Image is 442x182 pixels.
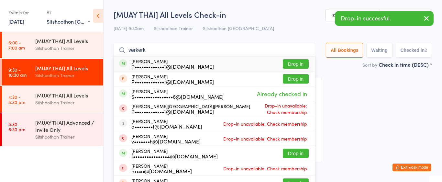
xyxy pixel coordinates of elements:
div: [PERSON_NAME] [131,148,218,159]
a: [DATE] [8,18,24,25]
time: 6:00 - 7:00 am [8,40,25,50]
div: [MUAY THAI] All Levels [35,64,98,72]
div: v•••••••h@[DOMAIN_NAME] [131,139,201,144]
button: Drop in [283,59,309,69]
span: Already checked in [255,88,309,99]
label: Sort by [362,62,377,68]
div: [PERSON_NAME] [131,74,214,84]
div: At [47,7,90,18]
div: [PERSON_NAME] [131,59,214,69]
div: S•••••••••••••••••6@[DOMAIN_NAME] [131,94,224,99]
div: Drop-in successful. [335,11,434,26]
div: h•••o@[DOMAIN_NAME] [131,168,192,174]
div: a••••••••t@[DOMAIN_NAME] [131,124,202,129]
time: 9:30 - 10:30 am [8,67,27,77]
div: [PERSON_NAME] [131,133,201,144]
div: Sitshoothon Trainer [35,99,98,106]
div: [PERSON_NAME] [131,89,224,99]
time: 4:30 - 5:30 pm [8,94,25,105]
a: 9:30 -10:30 am[MUAY THAI] All LevelsSitshoothon Trainer [2,59,103,85]
div: [MUAY THAI] All Levels [35,37,98,44]
div: Sitshoothon Trainer [35,72,98,79]
div: P•••••••••••••1@[DOMAIN_NAME] [131,64,214,69]
input: Search [114,43,315,58]
div: P•••••••••••••1@[DOMAIN_NAME] [131,109,250,114]
time: 5:30 - 6:30 pm [8,121,25,132]
div: Events for [8,7,40,18]
span: Sitshoothon [GEOGRAPHIC_DATA] [203,25,274,31]
span: Drop-in unavailable: Check membership [222,164,309,173]
a: 5:30 -6:30 pm[MUAY THAI] Advanced / Invite OnlySitshoothon Trainer [2,113,103,146]
a: 4:30 -5:30 pm[MUAY THAI] All LevelsSitshoothon Trainer [2,86,103,113]
div: 2 [425,48,427,53]
h2: [MUAY THAI] All Levels Check-in [114,9,432,20]
div: Sitshoothon Trainer [35,133,98,141]
button: Checked in2 [396,43,432,58]
div: Sitshoothon Trainer [35,44,98,52]
div: Check in time (DESC) [379,61,432,68]
div: [PERSON_NAME] [131,119,202,129]
button: Waiting [366,43,392,58]
div: [MUAY THAI] Advanced / Invite Only [35,119,98,133]
button: All Bookings [326,43,363,58]
button: Exit kiosk mode [392,164,431,171]
div: P•••••••••••••1@[DOMAIN_NAME] [131,79,214,84]
span: Drop-in unavailable: Check membership [222,119,309,129]
span: [DATE] 9:30am [114,25,144,31]
div: Sitshoothon [GEOGRAPHIC_DATA] [47,18,90,25]
div: [PERSON_NAME] [131,163,192,174]
div: [PERSON_NAME][GEOGRAPHIC_DATA][PERSON_NAME] [131,104,250,114]
span: Drop-in unavailable: Check membership [222,134,309,143]
span: Sitshoothon Trainer [154,25,193,31]
a: 6:00 -7:00 am[MUAY THAI] All LevelsSitshoothon Trainer [2,32,103,58]
div: f•••••••••••••••4@[DOMAIN_NAME] [131,154,218,159]
button: Drop in [283,74,309,84]
button: Drop in [283,149,309,158]
span: Drop-in unavailable: Check membership [250,101,309,117]
div: [MUAY THAI] All Levels [35,92,98,99]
